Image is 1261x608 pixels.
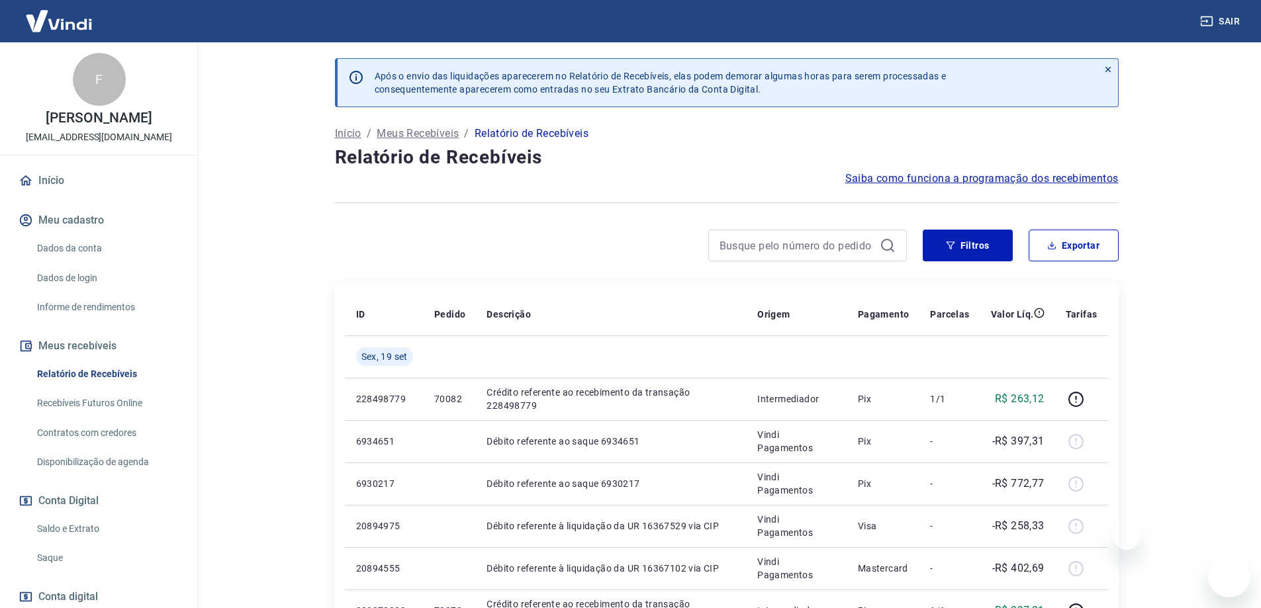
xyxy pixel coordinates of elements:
p: Pedido [434,308,465,321]
p: Pix [858,435,910,448]
span: Sex, 19 set [361,350,408,363]
p: [PERSON_NAME] [46,111,152,125]
p: / [367,126,371,142]
p: Débito referente à liquidação da UR 16367102 via CIP [487,562,736,575]
button: Meus recebíveis [16,331,182,361]
p: Descrição [487,308,531,321]
p: -R$ 258,33 [992,518,1045,534]
button: Meu cadastro [16,206,182,235]
p: Parcelas [930,308,969,321]
p: 6930217 [356,477,413,490]
a: Meus Recebíveis [377,126,459,142]
p: Pagamento [858,308,910,321]
p: Pix [858,392,910,406]
p: Valor Líq. [991,308,1034,321]
a: Saldo e Extrato [32,515,182,543]
p: 20894975 [356,519,413,533]
p: Tarifas [1066,308,1098,321]
p: Débito referente à liquidação da UR 16367529 via CIP [487,519,736,533]
a: Dados da conta [32,235,182,262]
p: Intermediador [757,392,837,406]
a: Dados de login [32,265,182,292]
p: Após o envio das liquidações aparecerem no Relatório de Recebíveis, elas podem demorar algumas ho... [375,69,947,96]
a: Relatório de Recebíveis [32,361,182,388]
p: Vindi Pagamentos [757,470,837,497]
p: Relatório de Recebíveis [475,126,588,142]
p: -R$ 397,31 [992,433,1045,449]
a: Início [335,126,361,142]
p: [EMAIL_ADDRESS][DOMAIN_NAME] [26,130,172,144]
button: Conta Digital [16,486,182,515]
p: ID [356,308,365,321]
input: Busque pelo número do pedido [720,236,874,255]
p: Débito referente ao saque 6934651 [487,435,736,448]
a: Recebíveis Futuros Online [32,390,182,417]
p: 20894555 [356,562,413,575]
a: Contratos com credores [32,419,182,447]
img: Vindi [16,1,102,41]
p: Débito referente ao saque 6930217 [487,477,736,490]
p: Mastercard [858,562,910,575]
p: - [930,562,969,575]
a: Informe de rendimentos [32,294,182,321]
button: Filtros [923,230,1013,261]
a: Início [16,166,182,195]
button: Exportar [1029,230,1119,261]
a: Disponibilização de agenda [32,449,182,476]
iframe: Botão para abrir a janela de mensagens [1208,555,1250,597]
h4: Relatório de Recebíveis [335,144,1119,171]
p: Visa [858,519,910,533]
a: Saiba como funciona a programação dos recebimentos [845,171,1119,187]
p: Crédito referente ao recebimento da transação 228498779 [487,386,736,412]
p: Pix [858,477,910,490]
p: - [930,519,969,533]
p: Origem [757,308,790,321]
p: Vindi Pagamentos [757,555,837,582]
a: Saque [32,544,182,572]
div: F [73,53,126,106]
button: Sair [1197,9,1245,34]
p: R$ 263,12 [995,391,1045,407]
p: 70082 [434,392,465,406]
p: -R$ 772,77 [992,476,1045,492]
p: -R$ 402,69 [992,560,1045,576]
p: Vindi Pagamentos [757,428,837,455]
iframe: Fechar mensagem [1113,523,1140,550]
p: - [930,477,969,490]
span: Conta digital [38,587,98,606]
p: 1/1 [930,392,969,406]
p: / [464,126,469,142]
p: - [930,435,969,448]
p: 228498779 [356,392,413,406]
p: Vindi Pagamentos [757,513,837,539]
p: 6934651 [356,435,413,448]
